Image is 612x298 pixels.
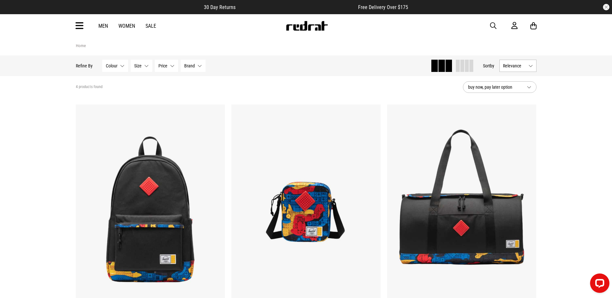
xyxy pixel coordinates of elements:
[102,60,128,72] button: Colour
[76,63,93,68] p: Refine By
[585,271,612,298] iframe: LiveChat chat widget
[145,23,156,29] a: Sale
[286,21,328,31] img: Redrat logo
[158,63,167,68] span: Price
[118,23,135,29] a: Women
[499,60,537,72] button: Relevance
[184,63,195,68] span: Brand
[468,83,522,91] span: buy now, pay later option
[503,63,526,68] span: Relevance
[76,43,86,48] a: Home
[181,60,206,72] button: Brand
[358,4,408,10] span: Free Delivery Over $175
[131,60,152,72] button: Size
[463,81,537,93] button: buy now, pay later option
[155,60,178,72] button: Price
[134,63,142,68] span: Size
[76,84,103,90] span: 4 products found
[204,4,236,10] span: 30 Day Returns
[490,63,494,68] span: by
[483,62,494,70] button: Sortby
[98,23,108,29] a: Men
[248,4,345,10] iframe: Customer reviews powered by Trustpilot
[106,63,117,68] span: Colour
